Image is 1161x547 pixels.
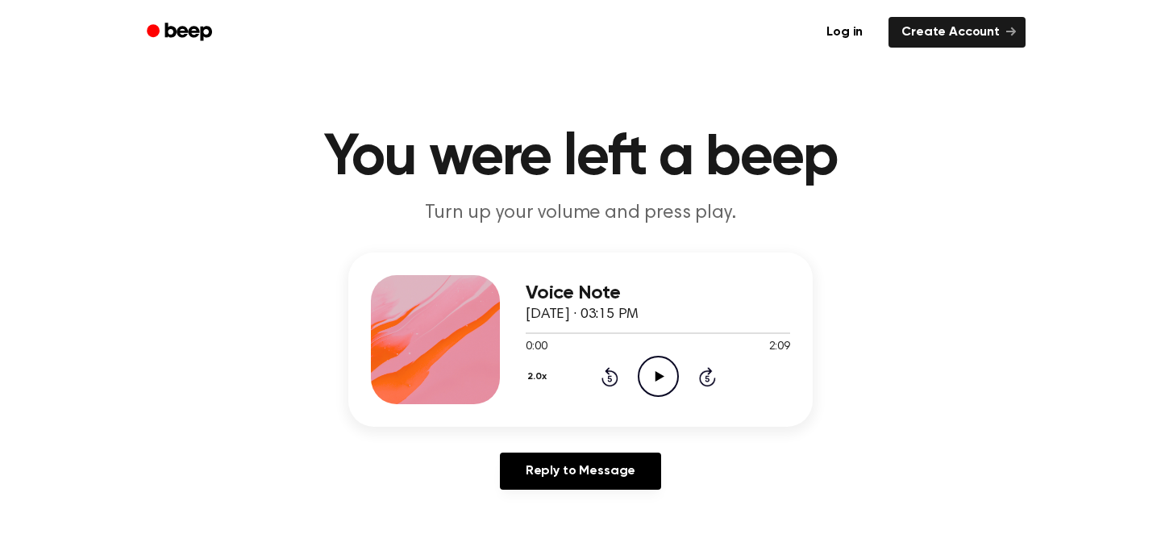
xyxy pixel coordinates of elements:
h1: You were left a beep [168,129,993,187]
a: Create Account [888,17,1026,48]
span: 2:09 [769,339,790,356]
a: Beep [135,17,227,48]
a: Log in [810,14,879,51]
a: Reply to Message [500,453,661,490]
button: 2.0x [526,363,552,390]
h3: Voice Note [526,282,790,304]
span: [DATE] · 03:15 PM [526,307,639,322]
span: 0:00 [526,339,547,356]
p: Turn up your volume and press play. [271,200,890,227]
